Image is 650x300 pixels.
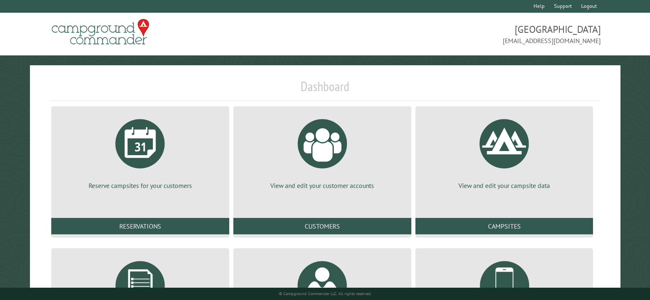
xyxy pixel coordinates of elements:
img: Campground Commander [49,16,152,48]
a: View and edit your customer accounts [243,113,401,190]
span: [GEOGRAPHIC_DATA] [EMAIL_ADDRESS][DOMAIN_NAME] [325,23,601,46]
a: Customers [233,218,411,234]
small: © Campground Commander LLC. All rights reserved. [279,291,372,296]
a: Campsites [415,218,593,234]
a: Reserve campsites for your customers [61,113,219,190]
p: View and edit your customer accounts [243,181,401,190]
p: View and edit your campsite data [425,181,584,190]
p: Reserve campsites for your customers [61,181,219,190]
a: View and edit your campsite data [425,113,584,190]
h1: Dashboard [49,78,601,101]
a: Reservations [51,218,229,234]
